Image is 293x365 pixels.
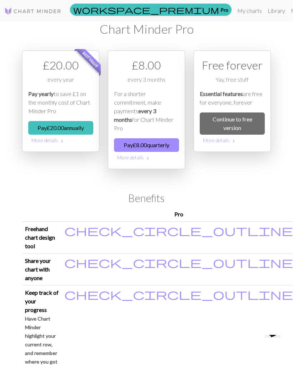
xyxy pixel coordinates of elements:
[200,57,265,74] div: Free forever
[200,90,243,97] em: Essential features
[114,138,179,152] button: Pay£8.00quarterly
[145,155,151,162] span: chevron_right
[75,44,106,75] span: Best value
[114,90,179,133] p: For a shorter commitment, make payments for Chart Minder Pro
[28,121,93,135] button: Pay£20.00annually
[59,138,65,145] span: chevron_right
[194,51,271,152] div: Free option
[73,5,219,15] span: workspace_premium
[200,112,265,135] a: Continue to free version
[25,256,59,282] p: Share your chart with anyone
[22,21,271,36] h1: Chart Minder Pro
[22,51,99,152] div: Payment option 1
[64,256,293,268] i: Included
[64,224,293,237] span: check_circle_outline
[70,4,232,16] a: Pro
[64,225,293,236] i: Included
[231,138,237,145] span: chevron_right
[28,90,54,97] em: Pay yearly
[64,288,293,300] i: Included
[64,255,293,269] span: check_circle_outline
[114,152,179,163] button: More details
[25,225,59,250] p: Freehand chart design tool
[114,57,179,74] div: £ 8.00
[108,51,185,169] div: Payment option 2
[114,75,179,90] div: every 3 months
[28,57,93,74] div: £ 20.00
[25,288,59,314] p: Keep track of your progress
[28,75,93,90] div: every year
[200,90,265,107] p: are free for everyone, forever
[265,4,288,18] a: Library
[64,287,293,301] span: check_circle_outline
[200,75,265,90] div: Yay, free stuff
[262,335,286,358] iframe: chat widget
[28,90,93,115] p: to save £1 on the monthly cost of Chart Minder Pro
[22,192,271,204] h2: Benefits
[28,135,93,146] button: More details
[4,7,61,15] img: Logo
[234,4,265,18] a: My charts
[200,135,265,146] button: More details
